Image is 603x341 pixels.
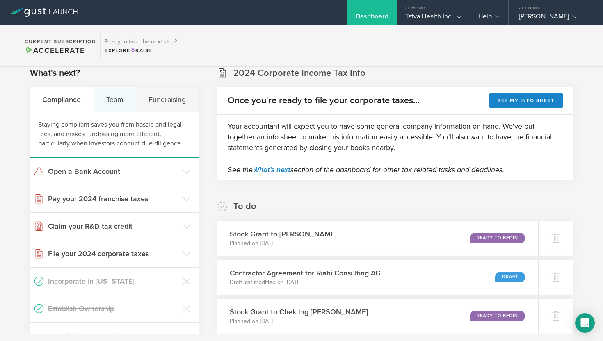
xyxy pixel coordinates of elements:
div: Tatva Health Inc. [405,12,461,25]
div: [PERSON_NAME] [519,12,589,25]
h2: 2024 Corporate Income Tax Info [233,67,365,79]
div: Ready to take the next step?ExploreRaise [100,33,181,58]
div: Ready to Begin [470,233,525,243]
div: Contractor Agreement for Riahi Consulting AGDraft last modified on [DATE]Draft [217,260,538,295]
h3: Pay your 2024 franchise taxes [48,193,179,204]
div: Help [478,12,500,25]
h3: Ready to take the next step? [105,39,177,45]
div: Open Intercom Messenger [575,313,595,333]
div: Stock Grant to [PERSON_NAME]Planned on [DATE]Ready to Begin [217,221,538,256]
div: Team [94,87,137,112]
p: Planned on [DATE] [230,317,368,325]
p: Draft last modified on [DATE] [230,278,381,286]
h3: Establish Ownership [48,303,179,314]
div: Explore [105,47,177,54]
h3: Stock Grant to Chek Ing [PERSON_NAME] [230,307,368,317]
h3: Open a Bank Account [48,166,179,177]
div: Draft [495,272,525,282]
h3: Incorporate in [US_STATE] [48,276,179,286]
h2: To do [233,200,256,212]
h3: Stock Grant to [PERSON_NAME] [230,229,337,239]
em: See the section of the dashboard for other tax related tasks and deadlines. [228,165,504,174]
div: Staying compliant saves you from hassle and legal fees, and makes fundraising more efficient, par... [30,112,199,158]
span: Accelerate [25,46,85,55]
h3: File your 2024 corporate taxes [48,248,179,259]
a: What's next [253,165,290,174]
div: Ready to Begin [470,311,525,321]
span: Raise [130,48,152,53]
p: Your accountant will expect you to have some general company information on hand. We've put toget... [228,121,563,153]
h3: Contractor Agreement for Riahi Consulting AG [230,268,381,278]
div: Stock Grant to Chek Ing [PERSON_NAME]Planned on [DATE]Ready to Begin [217,299,538,334]
div: Compliance [30,87,94,112]
button: See my info sheet [489,93,563,108]
h3: Claim your R&D tax credit [48,221,179,232]
h2: Current Subscription [25,39,96,44]
h2: Once you're ready to file your corporate taxes... [228,95,419,107]
div: Fundraising [136,87,199,112]
p: Planned on [DATE] [230,239,337,248]
div: Dashboard [356,12,388,25]
h2: What's next? [30,67,80,79]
